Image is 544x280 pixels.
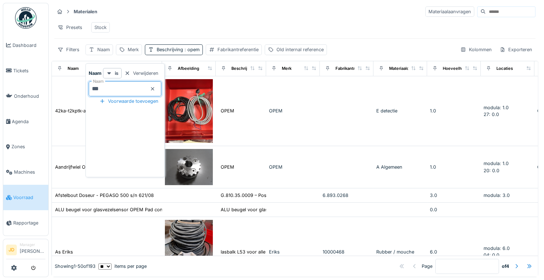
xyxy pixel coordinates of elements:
[98,263,147,270] div: items per page
[430,164,478,170] div: 1.0
[55,192,154,199] div: Afstelbout Doseur - PEGASO 500 s/n 621/08
[20,242,45,247] div: Manager
[157,46,200,53] div: Beschrijving
[92,78,105,85] label: Naam
[430,192,478,199] div: 3.0
[15,7,36,29] img: Badge_color-CXgf-gQk.svg
[165,149,213,185] img: Aandrijfwiel OPEM
[221,192,337,199] div: G.810.35.0009 – Pos. 12-Opem 2 x FC 200 Pads (L...
[13,219,45,226] span: Rapportage
[54,22,85,33] div: Presets
[13,67,45,74] span: Tickets
[221,107,234,114] div: OPEM
[484,246,510,251] span: modula: 6.0
[457,44,495,55] div: Kolommen
[122,68,161,78] div: Verwijderen
[443,66,468,72] div: Hoeveelheid
[13,194,45,201] span: Voorraad
[55,206,172,213] div: ALU beugel voor glasvezelsensor OPEM Pad controle
[430,248,478,255] div: 6.0
[335,66,373,72] div: Fabrikantreferentie
[376,107,424,114] div: E detectie
[94,24,107,31] div: Stock
[55,107,104,114] div: 42ka-t2kptk-a2 OPEM
[178,66,199,72] div: Afbeelding
[430,107,478,114] div: 1.0
[276,46,324,53] div: Old internal reference
[496,66,513,72] div: Locaties
[221,248,320,255] div: lasbalk L53 voor alle OPEM [PERSON_NAME]
[376,248,424,255] div: Rubber / mouche
[502,263,509,270] strong: of 4
[217,46,259,53] div: Fabrikantreferentie
[11,143,45,150] span: Zones
[323,192,371,199] div: 6.893.0268
[97,46,110,53] div: Naam
[115,70,118,77] strong: is
[269,107,317,114] div: OPEM
[282,66,291,72] div: Merk
[68,66,79,72] div: Naam
[12,118,45,125] span: Agenda
[484,161,509,166] span: modula: 1.0
[389,66,425,72] div: Materiaalcategorie
[422,263,432,270] div: Page
[221,164,234,170] div: OPEM
[484,193,510,198] span: modula: 3.0
[97,96,161,106] div: Voorwaarde toevoegen
[14,93,45,100] span: Onderhoud
[165,79,213,143] img: 42ka-t2kptk-a2 OPEM
[430,206,478,213] div: 0.0
[54,44,83,55] div: Filters
[55,248,73,255] div: As Eriks
[183,47,200,52] span: : opem
[128,46,139,53] div: Merk
[231,66,256,72] div: Beschrijving
[484,252,499,258] span: 04: 0.0
[484,168,499,173] span: 20: 0.0
[496,44,535,55] div: Exporteren
[89,70,102,77] strong: Naam
[55,164,95,170] div: Aandrijfwiel OPEM
[14,169,45,175] span: Machines
[484,112,499,117] span: 27: 0.0
[20,242,45,257] li: [PERSON_NAME]
[6,245,17,255] li: JD
[269,248,317,255] div: Eriks
[376,164,424,170] div: A Algemeen
[323,248,371,255] div: 10000468
[221,206,335,213] div: ALU beugel voor glasvezelsensor OPEM Pad contr...
[425,6,474,17] div: Materiaalaanvragen
[71,8,100,15] strong: Materialen
[55,263,95,270] div: Showing 1 - 50 of 193
[13,42,45,49] span: Dashboard
[484,105,509,110] span: modula: 1.0
[269,164,317,170] div: OPEM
